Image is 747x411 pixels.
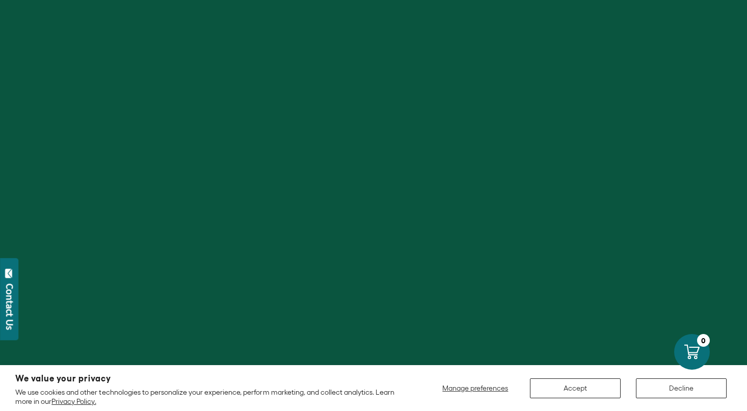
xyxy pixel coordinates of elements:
p: We use cookies and other technologies to personalize your experience, perform marketing, and coll... [15,388,401,406]
div: Contact Us [5,284,15,330]
button: Manage preferences [436,378,515,398]
button: Accept [530,378,621,398]
span: Manage preferences [442,384,508,392]
button: Decline [636,378,727,398]
a: Privacy Policy. [51,397,96,405]
div: 0 [697,334,710,347]
h2: We value your privacy [15,374,401,383]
